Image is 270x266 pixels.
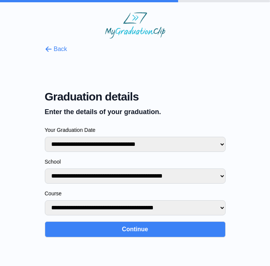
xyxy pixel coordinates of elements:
[45,107,226,117] p: Enter the details of your graduation.
[105,12,165,39] img: MyGraduationClip
[45,45,67,54] button: Back
[45,126,226,134] label: Your Graduation Date
[45,158,226,165] label: School
[45,190,226,197] label: Course
[45,90,226,104] span: Graduation details
[45,221,226,237] button: Continue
